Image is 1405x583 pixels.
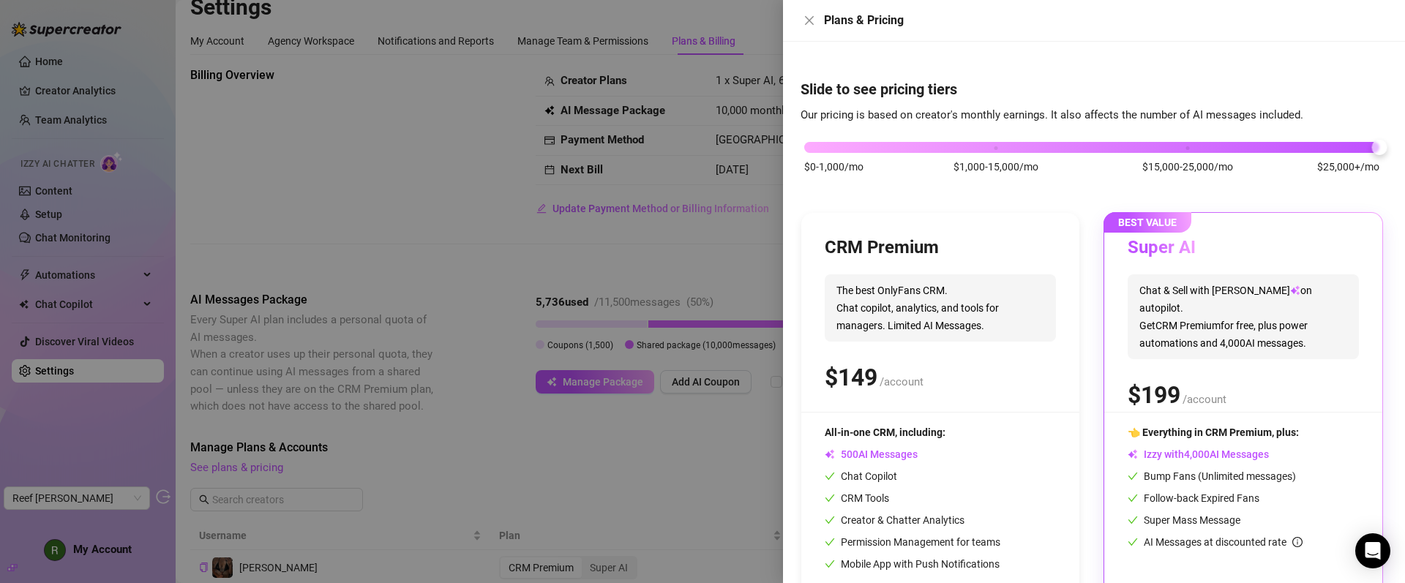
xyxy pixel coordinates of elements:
[1104,212,1191,233] span: BEST VALUE
[1128,537,1138,547] span: check
[1128,515,1138,525] span: check
[804,159,863,175] span: $0-1,000/mo
[825,492,889,504] span: CRM Tools
[801,108,1303,121] span: Our pricing is based on creator's monthly earnings. It also affects the number of AI messages inc...
[825,493,835,503] span: check
[1355,533,1390,568] div: Open Intercom Messenger
[825,514,964,526] span: Creator & Chatter Analytics
[1128,493,1138,503] span: check
[1142,159,1233,175] span: $15,000-25,000/mo
[825,515,835,525] span: check
[1128,236,1196,260] h3: Super AI
[1144,536,1303,548] span: AI Messages at discounted rate
[824,12,1387,29] div: Plans & Pricing
[825,471,835,481] span: check
[801,12,818,29] button: Close
[1128,381,1180,409] span: $
[825,236,939,260] h3: CRM Premium
[825,274,1056,342] span: The best OnlyFans CRM. Chat copilot, analytics, and tools for managers. Limited AI Messages.
[825,559,835,569] span: check
[825,426,945,438] span: All-in-one CRM, including:
[953,159,1038,175] span: $1,000-15,000/mo
[825,448,918,460] span: AI Messages
[1292,537,1303,547] span: info-circle
[1128,470,1296,482] span: Bump Fans (Unlimited messages)
[1317,159,1379,175] span: $25,000+/mo
[1128,274,1359,359] span: Chat & Sell with [PERSON_NAME] on autopilot. Get CRM Premium for free, plus power automations and...
[825,470,897,482] span: Chat Copilot
[801,79,1387,99] h4: Slide to see pricing tiers
[1183,393,1226,406] span: /account
[1128,471,1138,481] span: check
[803,15,815,26] span: close
[1128,448,1269,460] span: Izzy with AI Messages
[1128,426,1299,438] span: 👈 Everything in CRM Premium, plus:
[1128,514,1240,526] span: Super Mass Message
[825,536,1000,548] span: Permission Management for teams
[825,364,877,391] span: $
[825,537,835,547] span: check
[880,375,923,388] span: /account
[825,558,1000,570] span: Mobile App with Push Notifications
[1128,492,1259,504] span: Follow-back Expired Fans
